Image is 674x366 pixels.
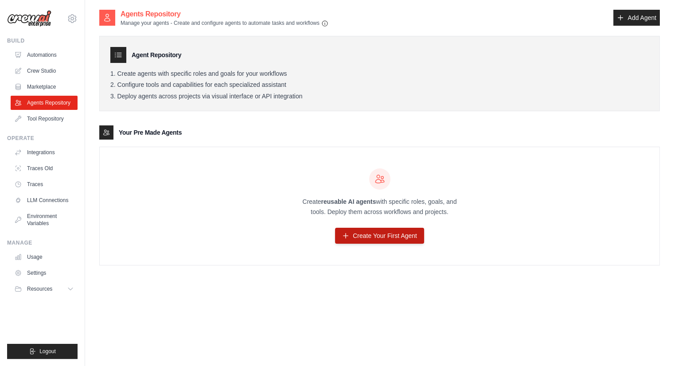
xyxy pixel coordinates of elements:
a: Integrations [11,145,78,160]
a: Automations [11,48,78,62]
img: Logo [7,10,51,27]
strong: reusable AI agents [321,198,376,205]
a: Settings [11,266,78,280]
a: Agents Repository [11,96,78,110]
p: Manage your agents - Create and configure agents to automate tasks and workflows [121,19,328,27]
h3: Your Pre Made Agents [119,128,182,137]
span: Resources [27,285,52,292]
a: Traces Old [11,161,78,175]
a: Environment Variables [11,209,78,230]
li: Deploy agents across projects via visual interface or API integration [110,93,649,101]
div: Build [7,37,78,44]
button: Resources [11,282,78,296]
li: Configure tools and capabilities for each specialized assistant [110,81,649,89]
li: Create agents with specific roles and goals for your workflows [110,70,649,78]
a: Usage [11,250,78,264]
button: Logout [7,344,78,359]
a: Add Agent [613,10,660,26]
div: Operate [7,135,78,142]
h3: Agent Repository [132,51,181,59]
a: Traces [11,177,78,191]
p: Create with specific roles, goals, and tools. Deploy them across workflows and projects. [295,197,465,217]
span: Logout [39,348,56,355]
a: Create Your First Agent [335,228,424,244]
a: Tool Repository [11,112,78,126]
div: Manage [7,239,78,246]
a: LLM Connections [11,193,78,207]
a: Crew Studio [11,64,78,78]
h2: Agents Repository [121,9,328,19]
a: Marketplace [11,80,78,94]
